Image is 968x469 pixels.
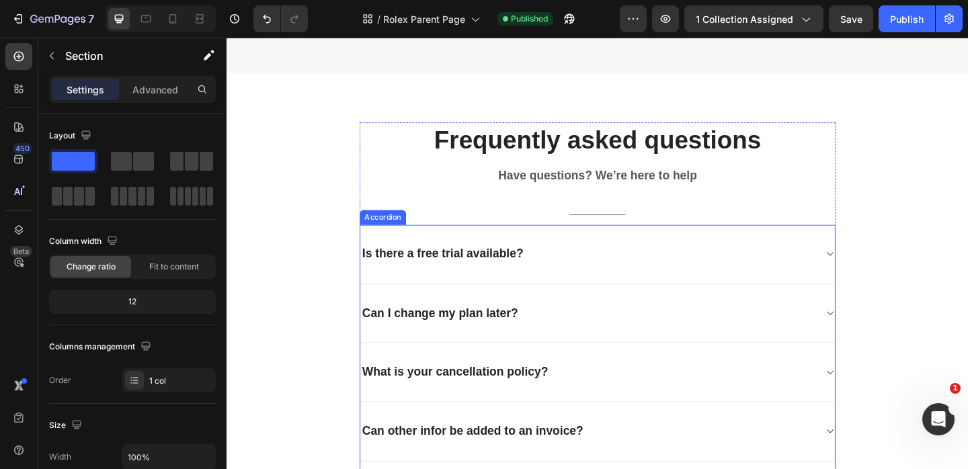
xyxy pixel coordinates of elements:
span: Rolex Parent Page [383,12,465,26]
div: 12 [52,292,213,311]
div: Size [49,417,85,435]
p: Advanced [132,83,178,97]
div: 1 col [149,375,212,387]
button: 7 [5,5,100,32]
p: 7 [88,11,94,27]
div: Column width [49,232,120,251]
div: Columns management [49,338,154,356]
div: 450 [13,143,32,154]
div: Publish [890,12,924,26]
button: Save [829,5,873,32]
span: Fit to content [149,261,199,273]
div: Beta [10,246,32,257]
p: Settings [67,83,104,97]
div: Can other infor be added to an invoice? [145,418,390,439]
div: Width [49,451,71,463]
span: 1 collection assigned [696,12,793,26]
button: Publish [879,5,935,32]
span: Save [840,13,862,25]
p: Section [65,48,175,64]
span: 1 [950,383,961,394]
input: Auto [122,445,215,469]
iframe: Intercom live chat [922,403,955,435]
span: Published [511,13,548,25]
iframe: Design area [227,38,968,469]
button: 1 collection assigned [684,5,823,32]
div: Undo/Redo [253,5,308,32]
div: Order [49,374,71,386]
div: Layout [49,127,94,145]
span: Change ratio [67,261,116,273]
div: Accordion [147,189,192,202]
span: / [377,12,380,26]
